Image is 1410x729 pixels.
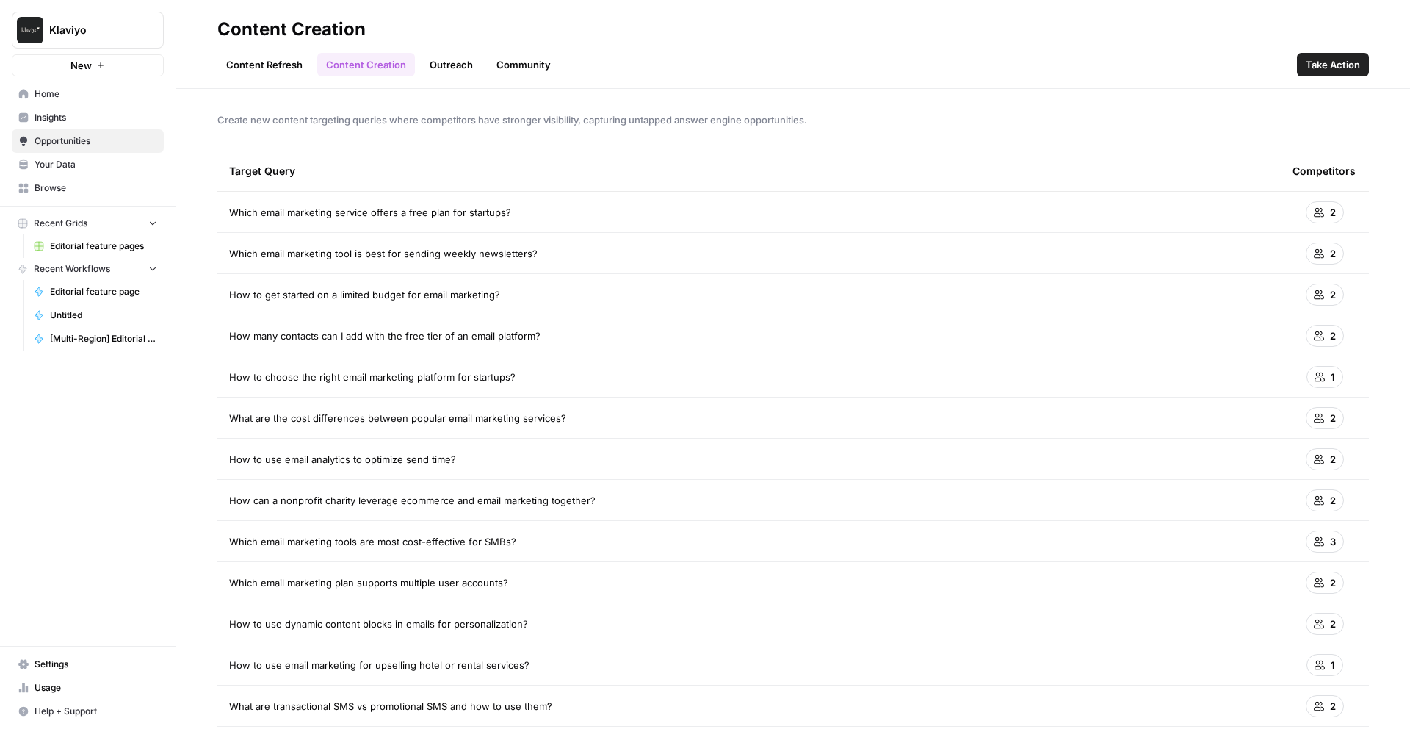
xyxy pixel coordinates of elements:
[35,681,157,694] span: Usage
[217,18,366,41] div: Content Creation
[229,411,566,425] span: What are the cost differences between popular email marketing services?
[12,653,164,676] a: Settings
[50,240,157,253] span: Editorial feature pages
[229,452,456,467] span: How to use email analytics to optimize send time?
[229,151,1269,191] div: Target Query
[27,234,164,258] a: Editorial feature pages
[35,158,157,171] span: Your Data
[1330,411,1336,425] span: 2
[1330,575,1336,590] span: 2
[70,58,92,73] span: New
[229,287,500,302] span: How to get started on a limited budget for email marketing?
[12,153,164,176] a: Your Data
[1306,57,1360,72] span: Take Action
[1330,452,1336,467] span: 2
[1330,493,1336,508] span: 2
[229,617,528,631] span: How to use dynamic content blocks in emails for personalization?
[50,332,157,345] span: [Multi-Region] Editorial feature page
[229,575,508,590] span: Which email marketing plan supports multiple user accounts?
[12,106,164,129] a: Insights
[1330,699,1336,714] span: 2
[12,54,164,76] button: New
[229,658,529,672] span: How to use email marketing for upselling hotel or rental services?
[1330,205,1336,220] span: 2
[12,129,164,153] a: Opportunities
[229,370,516,384] span: How to choose the right email marketing platform for startups?
[35,182,157,195] span: Browse
[12,700,164,723] button: Help + Support
[1330,534,1336,549] span: 3
[229,493,596,508] span: How can a nonprofit charity leverage ecommerce and email marketing together?
[35,705,157,718] span: Help + Support
[1330,328,1336,343] span: 2
[35,87,157,101] span: Home
[1331,658,1335,672] span: 1
[49,23,138,37] span: Klaviyo
[12,12,164,49] button: Workspace: Klaviyo
[1330,617,1336,631] span: 2
[421,53,482,76] a: Outreach
[1292,151,1356,191] div: Competitors
[317,53,415,76] a: Content Creation
[229,246,538,261] span: Which email marketing tool is best for sending weekly newsletters?
[12,82,164,106] a: Home
[1297,53,1369,76] button: Take Action
[229,328,540,343] span: How many contacts can I add with the free tier of an email platform?
[27,327,164,351] a: [Multi-Region] Editorial feature page
[1330,287,1336,302] span: 2
[12,676,164,700] a: Usage
[27,304,164,327] a: Untitled
[35,658,157,671] span: Settings
[50,309,157,322] span: Untitled
[217,112,1369,127] span: Create new content targeting queries where competitors have stronger visibility, capturing untapp...
[229,534,516,549] span: Which email marketing tools are most cost-effective for SMBs?
[12,258,164,280] button: Recent Workflows
[27,280,164,304] a: Editorial feature page
[35,111,157,124] span: Insights
[34,262,110,276] span: Recent Workflows
[34,217,87,230] span: Recent Grids
[229,205,511,220] span: Which email marketing service offers a free plan for startups?
[12,212,164,234] button: Recent Grids
[1331,370,1335,384] span: 1
[229,699,552,714] span: What are transactional SMS vs promotional SMS and how to use them?
[217,53,311,76] a: Content Refresh
[35,134,157,148] span: Opportunities
[50,285,157,298] span: Editorial feature page
[1330,246,1336,261] span: 2
[488,53,560,76] a: Community
[12,176,164,200] a: Browse
[17,17,43,43] img: Klaviyo Logo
